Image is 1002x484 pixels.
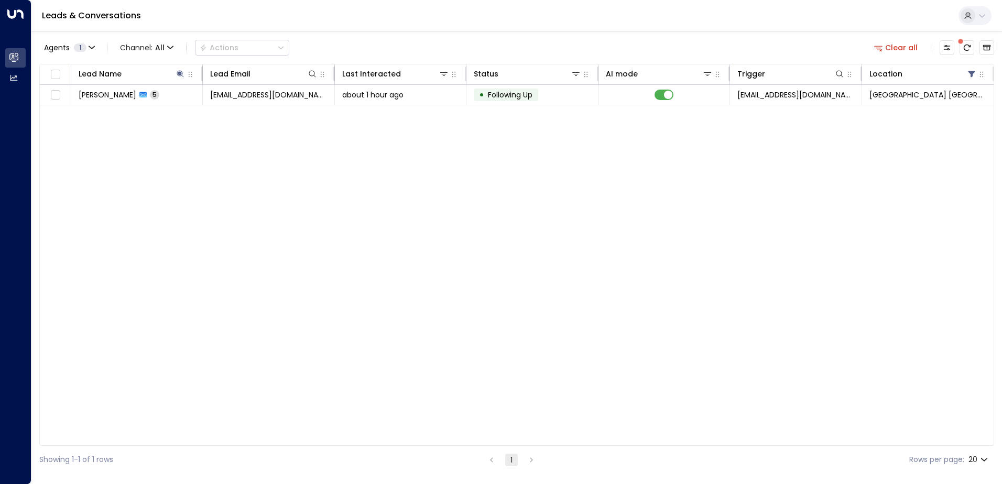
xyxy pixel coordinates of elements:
[968,452,990,467] div: 20
[960,40,974,55] span: There are new threads available. Refresh the grid to view the latest updates.
[909,454,964,465] label: Rows per page:
[606,68,713,80] div: AI mode
[155,43,165,52] span: All
[210,90,326,100] span: khadehs@gmail.com
[869,68,902,80] div: Location
[79,68,122,80] div: Lead Name
[505,454,518,466] button: page 1
[342,90,404,100] span: about 1 hour ago
[979,40,994,55] button: Archived Leads
[342,68,401,80] div: Last Interacted
[195,40,289,56] button: Actions
[39,40,99,55] button: Agents1
[869,90,986,100] span: Space Station St Johns Wood
[79,90,136,100] span: Harshawardhan Khade
[485,453,538,466] nav: pagination navigation
[39,454,113,465] div: Showing 1-1 of 1 rows
[210,68,250,80] div: Lead Email
[49,68,62,81] span: Toggle select all
[150,90,159,99] span: 5
[474,68,498,80] div: Status
[116,40,178,55] button: Channel:All
[869,68,977,80] div: Location
[210,68,317,80] div: Lead Email
[116,40,178,55] span: Channel:
[79,68,186,80] div: Lead Name
[737,68,844,80] div: Trigger
[737,90,854,100] span: leads@space-station.co.uk
[488,90,532,100] span: Following Up
[49,89,62,102] span: Toggle select row
[940,40,954,55] button: Customize
[474,68,581,80] div: Status
[606,68,638,80] div: AI mode
[870,40,922,55] button: Clear all
[195,40,289,56] div: Button group with a nested menu
[44,44,70,51] span: Agents
[42,9,141,21] a: Leads & Conversations
[200,43,238,52] div: Actions
[342,68,449,80] div: Last Interacted
[74,43,86,52] span: 1
[737,68,765,80] div: Trigger
[479,86,484,104] div: •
